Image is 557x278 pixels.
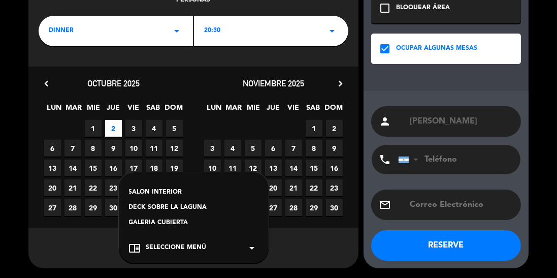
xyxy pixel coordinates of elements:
span: 15 [306,160,322,176]
span: 11 [224,160,241,176]
span: LUN [46,102,62,118]
i: chevron_left [41,78,52,89]
span: JUE [265,102,282,118]
i: chrome_reader_mode [129,242,141,254]
button: RESERVE [371,230,521,261]
span: 27 [44,199,61,216]
span: DOM [165,102,181,118]
span: 10 [204,160,221,176]
span: LUN [206,102,222,118]
span: MAR [225,102,242,118]
i: arrow_drop_down [326,25,338,37]
span: 17 [125,160,142,176]
span: 28 [285,199,302,216]
span: 21 [285,179,302,196]
i: phone [379,153,391,166]
span: 9 [326,140,343,157]
i: email [379,199,391,211]
span: 1 [85,120,102,137]
span: 23 [105,179,122,196]
div: DECK SOBRE LA LAGUNA [129,203,258,213]
span: 4 [146,120,162,137]
span: Seleccione Menú [146,243,207,253]
span: 12 [166,140,183,157]
span: 28 [64,199,81,216]
span: 3 [204,140,221,157]
div: SALON INTERIOR [129,188,258,198]
span: 22 [85,179,102,196]
span: 29 [306,199,322,216]
span: 7 [64,140,81,157]
div: GALERIA CUBIERTA [129,218,258,228]
span: 14 [64,160,81,176]
span: octubre 2025 [87,78,140,88]
input: Nombre [409,114,513,129]
span: 4 [224,140,241,157]
span: VIE [285,102,302,118]
span: 2 [326,120,343,137]
span: SAB [145,102,161,118]
span: 22 [306,179,322,196]
span: 30 [326,199,343,216]
span: 18 [146,160,162,176]
span: 29 [85,199,102,216]
i: check_box_outline_blank [379,2,391,14]
span: 2 [105,120,122,137]
span: MIE [245,102,262,118]
i: person [379,115,391,128]
span: 20:30 [204,26,220,36]
span: 12 [245,160,261,176]
span: 8 [85,140,102,157]
span: 13 [265,160,282,176]
span: 7 [285,140,302,157]
div: OCUPAR ALGUNAS MESAS [396,44,477,54]
span: 10 [125,140,142,157]
span: 1 [306,120,322,137]
span: 5 [245,140,261,157]
span: 8 [306,140,322,157]
span: MAR [65,102,82,118]
span: 16 [326,160,343,176]
span: 6 [265,140,282,157]
span: 19 [166,160,183,176]
i: arrow_drop_down [246,242,258,254]
span: 20 [44,179,61,196]
i: chevron_right [335,78,346,89]
span: 9 [105,140,122,157]
span: DOM [324,102,341,118]
span: 13 [44,160,61,176]
span: 23 [326,179,343,196]
span: 21 [64,179,81,196]
input: Correo Electrónico [409,198,513,212]
span: 5 [166,120,183,137]
span: dinner [49,26,74,36]
i: arrow_drop_down [171,25,183,37]
span: 20 [265,179,282,196]
span: VIE [125,102,142,118]
span: 11 [146,140,162,157]
span: 15 [85,160,102,176]
span: MIE [85,102,102,118]
span: SAB [305,102,321,118]
span: 6 [44,140,61,157]
span: 30 [105,199,122,216]
i: check_box [379,43,391,55]
span: 27 [265,199,282,216]
span: 16 [105,160,122,176]
span: JUE [105,102,122,118]
span: 14 [285,160,302,176]
input: Teléfono [398,145,510,174]
div: Argentina: +54 [399,145,422,174]
div: BLOQUEAR ÁREA [396,3,450,13]
span: 3 [125,120,142,137]
span: noviembre 2025 [243,78,304,88]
